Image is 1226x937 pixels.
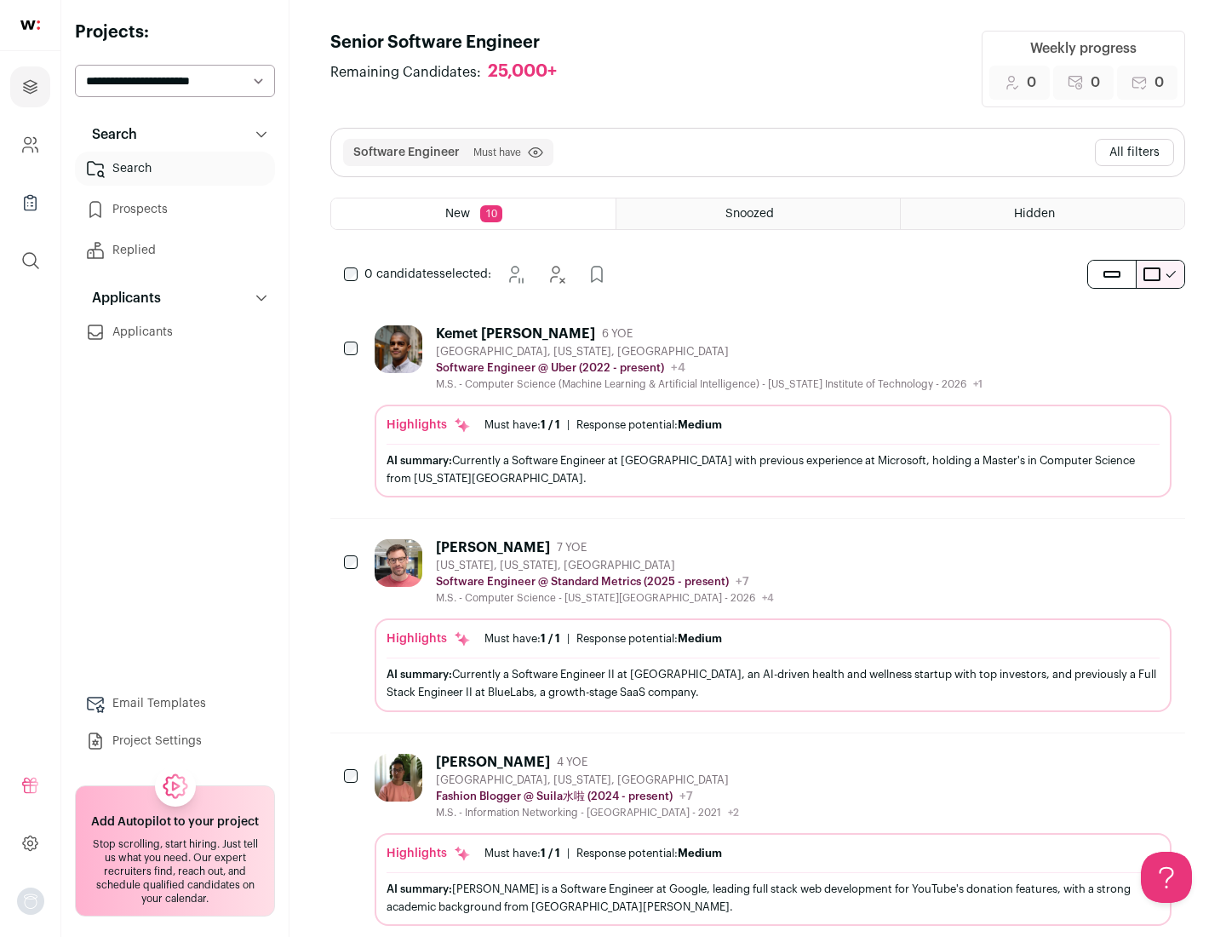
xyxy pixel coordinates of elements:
p: Fashion Blogger @ Suila水啦 (2024 - present) [436,790,673,803]
div: Weekly progress [1030,38,1137,59]
img: 92c6d1596c26b24a11d48d3f64f639effaf6bd365bf059bea4cfc008ddd4fb99.jpg [375,539,422,587]
div: M.S. - Computer Science (Machine Learning & Artificial Intelligence) - [US_STATE] Institute of Te... [436,377,983,391]
span: +2 [728,808,739,818]
h1: Senior Software Engineer [330,31,574,55]
button: Open dropdown [17,888,44,915]
span: AI summary: [387,669,452,680]
a: Prospects [75,193,275,227]
div: Stop scrolling, start hiring. Just tell us what you need. Our expert recruiters find, reach out, ... [86,837,264,905]
div: [PERSON_NAME] [436,539,550,556]
div: Highlights [387,630,471,647]
p: Applicants [82,288,161,308]
img: wellfound-shorthand-0d5821cbd27db2630d0214b213865d53afaa358527fdda9d0ea32b1df1b89c2c.svg [20,20,40,30]
a: Email Templates [75,687,275,721]
span: Snoozed [725,208,774,220]
button: All filters [1095,139,1174,166]
button: Hide [539,257,573,291]
a: Projects [10,66,50,107]
span: 0 [1027,72,1036,93]
div: Must have: [484,418,560,432]
span: Medium [678,419,722,430]
button: Applicants [75,281,275,315]
div: Currently a Software Engineer at [GEOGRAPHIC_DATA] with previous experience at Microsoft, holding... [387,451,1160,487]
a: Kemet [PERSON_NAME] 6 YOE [GEOGRAPHIC_DATA], [US_STATE], [GEOGRAPHIC_DATA] Software Engineer @ Ub... [375,325,1172,497]
span: 1 / 1 [541,419,560,430]
span: 0 candidates [364,268,439,280]
button: Search [75,118,275,152]
div: M.S. - Computer Science - [US_STATE][GEOGRAPHIC_DATA] - 2026 [436,591,774,605]
span: +7 [736,576,749,588]
div: Highlights [387,845,471,862]
span: 10 [480,205,502,222]
span: 4 YOE [557,756,587,769]
a: Add Autopilot to your project Stop scrolling, start hiring. Just tell us what you need. Our exper... [75,785,275,917]
div: Response potential: [576,632,722,646]
a: [PERSON_NAME] 7 YOE [US_STATE], [US_STATE], [GEOGRAPHIC_DATA] Software Engineer @ Standard Metric... [375,539,1172,711]
div: Must have: [484,847,560,860]
span: 1 / 1 [541,633,560,644]
span: Medium [678,633,722,644]
span: 6 YOE [602,327,633,341]
span: 0 [1154,72,1164,93]
button: Software Engineer [353,144,460,161]
span: Medium [678,848,722,859]
span: Must have [473,146,521,159]
div: [PERSON_NAME] is a Software Engineer at Google, leading full stack web development for YouTube's ... [387,880,1160,916]
iframe: Help Scout Beacon - Open [1141,852,1192,903]
span: +7 [679,790,693,802]
div: [GEOGRAPHIC_DATA], [US_STATE], [GEOGRAPHIC_DATA] [436,773,739,787]
span: +4 [671,362,685,374]
img: nopic.png [17,888,44,915]
div: M.S. - Information Networking - [GEOGRAPHIC_DATA] - 2021 [436,806,739,819]
span: 7 YOE [557,541,587,555]
span: +4 [762,593,774,603]
p: Software Engineer @ Uber (2022 - present) [436,361,664,375]
span: 1 / 1 [541,848,560,859]
a: Project Settings [75,724,275,758]
div: Response potential: [576,418,722,432]
button: Snooze [498,257,532,291]
span: AI summary: [387,883,452,894]
img: ebffc8b94a612106133ad1a79c5dcc917f1f343d62299c503ebb759c428adb03.jpg [375,754,422,802]
ul: | [484,847,722,860]
span: selected: [364,266,491,283]
ul: | [484,632,722,646]
ul: | [484,418,722,432]
div: [US_STATE], [US_STATE], [GEOGRAPHIC_DATA] [436,559,774,572]
button: Add to Prospects [580,257,614,291]
div: Must have: [484,632,560,646]
div: Highlights [387,417,471,434]
a: Company and ATS Settings [10,124,50,165]
a: Snoozed [616,198,900,229]
h2: Projects: [75,20,275,44]
span: New [445,208,470,220]
p: Software Engineer @ Standard Metrics (2025 - present) [436,575,729,589]
p: Search [82,124,137,145]
div: [PERSON_NAME] [436,754,550,771]
div: 25,000+ [488,61,557,83]
h2: Add Autopilot to your project [91,813,259,831]
span: Hidden [1014,208,1055,220]
a: Company Lists [10,182,50,223]
div: Currently a Software Engineer II at [GEOGRAPHIC_DATA], an AI-driven health and wellness startup w... [387,665,1160,701]
span: AI summary: [387,455,452,466]
a: Search [75,152,275,186]
div: Response potential: [576,847,722,860]
a: [PERSON_NAME] 4 YOE [GEOGRAPHIC_DATA], [US_STATE], [GEOGRAPHIC_DATA] Fashion Blogger @ Suila水啦 (2... [375,754,1172,926]
a: Applicants [75,315,275,349]
img: 927442a7649886f10e33b6150e11c56b26abb7af887a5a1dd4d66526963a6550.jpg [375,325,422,373]
div: [GEOGRAPHIC_DATA], [US_STATE], [GEOGRAPHIC_DATA] [436,345,983,359]
a: Hidden [901,198,1184,229]
span: +1 [973,379,983,389]
span: 0 [1091,72,1100,93]
a: Replied [75,233,275,267]
span: Remaining Candidates: [330,62,481,83]
div: Kemet [PERSON_NAME] [436,325,595,342]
